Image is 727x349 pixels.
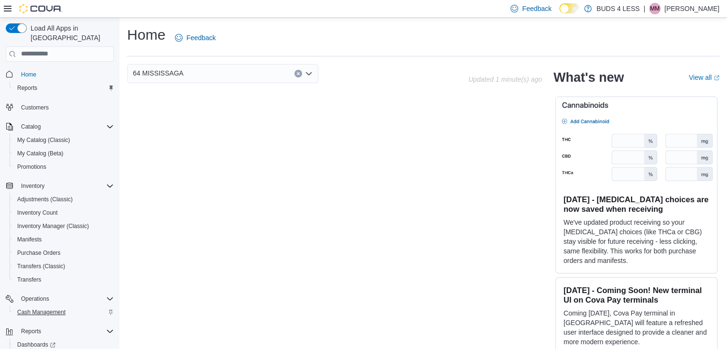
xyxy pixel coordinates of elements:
[13,274,45,285] a: Transfers
[10,246,118,260] button: Purchase Orders
[27,23,114,43] span: Load All Apps in [GEOGRAPHIC_DATA]
[13,306,69,318] a: Cash Management
[13,261,69,272] a: Transfers (Classic)
[17,102,53,113] a: Customers
[564,195,709,214] h3: [DATE] - [MEDICAL_DATA] choices are now saved when receiving
[17,276,41,284] span: Transfers
[17,341,55,349] span: Dashboards
[17,150,64,157] span: My Catalog (Beta)
[559,3,579,13] input: Dark Mode
[564,285,709,305] h3: [DATE] - Coming Soon! New terminal UI on Cova Pay terminals
[10,260,118,273] button: Transfers (Classic)
[13,261,114,272] span: Transfers (Classic)
[643,3,645,14] p: |
[17,249,61,257] span: Purchase Orders
[13,82,114,94] span: Reports
[13,194,114,205] span: Adjustments (Classic)
[10,133,118,147] button: My Catalog (Classic)
[17,326,114,337] span: Reports
[21,104,49,111] span: Customers
[2,67,118,81] button: Home
[21,327,41,335] span: Reports
[10,305,118,319] button: Cash Management
[17,136,70,144] span: My Catalog (Classic)
[133,67,184,79] span: 64 MISSISSAGA
[10,160,118,174] button: Promotions
[127,25,165,44] h1: Home
[13,148,114,159] span: My Catalog (Beta)
[17,222,89,230] span: Inventory Manager (Classic)
[13,134,74,146] a: My Catalog (Classic)
[13,234,114,245] span: Manifests
[13,247,114,259] span: Purchase Orders
[17,69,40,80] a: Home
[17,262,65,270] span: Transfers (Classic)
[2,292,118,305] button: Operations
[13,274,114,285] span: Transfers
[553,70,624,85] h2: What's new
[17,196,73,203] span: Adjustments (Classic)
[17,101,114,113] span: Customers
[17,180,114,192] span: Inventory
[13,234,45,245] a: Manifests
[171,28,219,47] a: Feedback
[13,207,114,218] span: Inventory Count
[10,219,118,233] button: Inventory Manager (Classic)
[17,163,46,171] span: Promotions
[564,218,709,265] p: We've updated product receiving so your [MEDICAL_DATA] choices (like THCa or CBG) stay visible fo...
[17,180,48,192] button: Inventory
[522,4,551,13] span: Feedback
[17,236,42,243] span: Manifests
[17,68,114,80] span: Home
[689,74,719,81] a: View allExternal link
[10,81,118,95] button: Reports
[13,247,65,259] a: Purchase Orders
[17,121,114,132] span: Catalog
[21,123,41,131] span: Catalog
[17,326,45,337] button: Reports
[305,70,313,77] button: Open list of options
[649,3,661,14] div: Michael Mckay
[714,75,719,81] svg: External link
[13,194,76,205] a: Adjustments (Classic)
[2,325,118,338] button: Reports
[21,71,36,78] span: Home
[10,233,118,246] button: Manifests
[10,193,118,206] button: Adjustments (Classic)
[10,273,118,286] button: Transfers
[650,3,660,14] span: MM
[186,33,216,43] span: Feedback
[564,308,709,347] p: Coming [DATE], Cova Pay terminal in [GEOGRAPHIC_DATA] will feature a refreshed user interface des...
[294,70,302,77] button: Clear input
[19,4,62,13] img: Cova
[13,82,41,94] a: Reports
[664,3,719,14] p: [PERSON_NAME]
[2,120,118,133] button: Catalog
[13,161,50,173] a: Promotions
[2,100,118,114] button: Customers
[10,147,118,160] button: My Catalog (Beta)
[17,293,53,305] button: Operations
[2,179,118,193] button: Inventory
[468,76,542,83] p: Updated 1 minute(s) ago
[17,121,44,132] button: Catalog
[13,220,114,232] span: Inventory Manager (Classic)
[13,306,114,318] span: Cash Management
[21,182,44,190] span: Inventory
[21,295,49,303] span: Operations
[13,161,114,173] span: Promotions
[13,220,93,232] a: Inventory Manager (Classic)
[17,209,58,217] span: Inventory Count
[597,3,640,14] p: BUDS 4 LESS
[13,134,114,146] span: My Catalog (Classic)
[10,206,118,219] button: Inventory Count
[17,84,37,92] span: Reports
[13,148,67,159] a: My Catalog (Beta)
[17,293,114,305] span: Operations
[17,308,65,316] span: Cash Management
[13,207,62,218] a: Inventory Count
